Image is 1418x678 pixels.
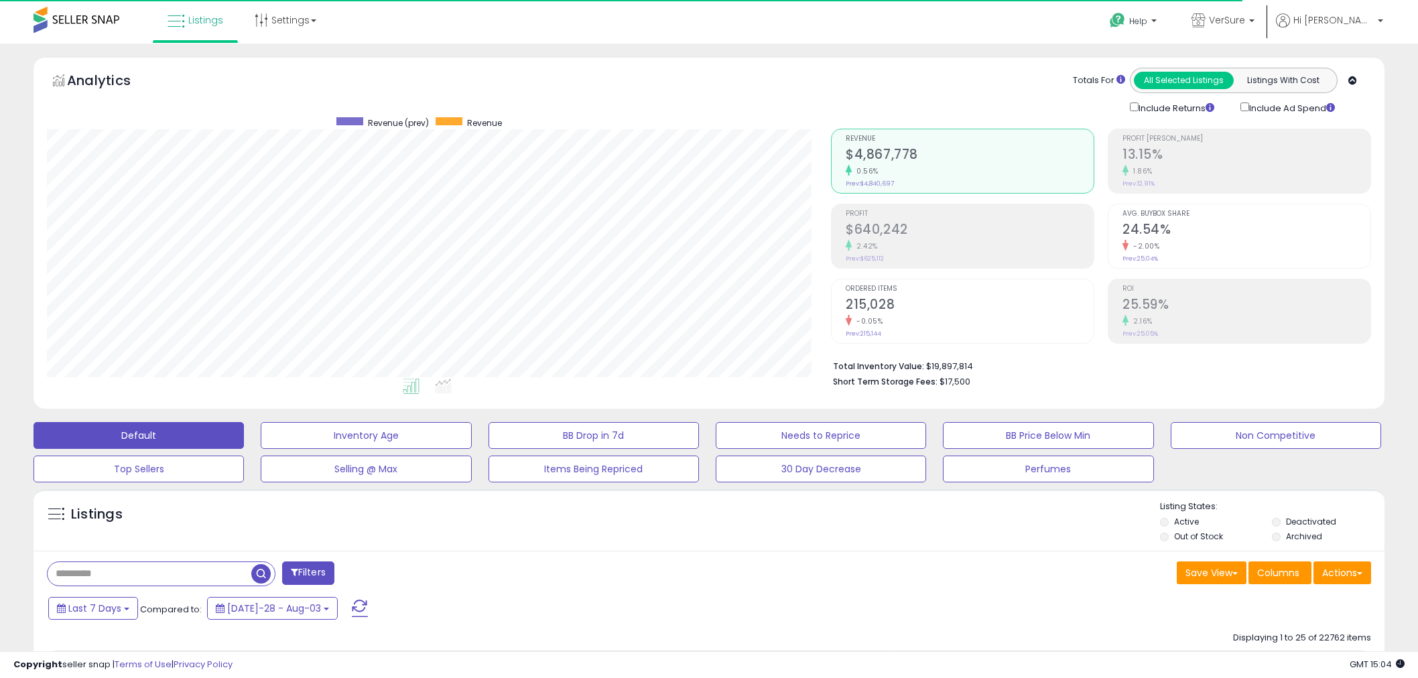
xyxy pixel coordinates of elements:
button: Filters [282,561,334,585]
h2: 24.54% [1122,222,1370,240]
div: Include Returns [1120,100,1230,115]
label: Out of Stock [1174,531,1223,542]
div: seller snap | | [13,659,233,671]
a: Terms of Use [115,658,172,671]
button: Non Competitive [1171,422,1381,449]
button: [DATE]-28 - Aug-03 [207,597,338,620]
small: -0.05% [852,316,883,326]
a: Help [1099,2,1170,44]
h2: 215,028 [846,297,1094,315]
button: Columns [1248,561,1311,584]
h2: $640,242 [846,222,1094,240]
span: Compared to: [140,603,202,616]
span: Revenue [467,117,502,129]
a: Hi [PERSON_NAME] [1276,13,1383,44]
span: Ordered Items [846,285,1094,293]
small: Prev: 215,144 [846,330,881,338]
h5: Analytics [67,71,157,93]
label: Archived [1286,531,1322,542]
small: 1.86% [1129,166,1153,176]
small: 0.56% [852,166,879,176]
button: Listings With Cost [1233,72,1333,89]
label: Deactivated [1286,516,1336,527]
button: Top Sellers [34,456,244,482]
button: Needs to Reprice [716,422,926,449]
span: Last 7 Days [68,602,121,615]
button: BB Drop in 7d [489,422,699,449]
button: Selling @ Max [261,456,471,482]
h2: 25.59% [1122,297,1370,315]
span: Profit [846,210,1094,218]
span: Revenue (prev) [368,117,429,129]
small: -2.00% [1129,241,1159,251]
span: 2025-08-11 15:04 GMT [1350,658,1405,671]
div: Include Ad Spend [1230,100,1356,115]
h5: Listings [71,505,123,524]
small: Prev: 25.05% [1122,330,1158,338]
label: Active [1174,516,1199,527]
strong: Copyright [13,658,62,671]
b: Total Inventory Value: [833,360,924,372]
span: Listings [188,13,223,27]
span: Profit [PERSON_NAME] [1122,135,1370,143]
small: Prev: 12.91% [1122,180,1155,188]
span: $17,500 [940,375,970,388]
span: [DATE]-28 - Aug-03 [227,602,321,615]
button: Save View [1177,561,1246,584]
h2: $4,867,778 [846,147,1094,165]
span: Help [1129,15,1147,27]
button: Actions [1313,561,1371,584]
small: Prev: $625,112 [846,255,884,263]
button: Last 7 Days [48,597,138,620]
span: Revenue [846,135,1094,143]
button: 30 Day Decrease [716,456,926,482]
span: Avg. Buybox Share [1122,210,1370,218]
div: Displaying 1 to 25 of 22762 items [1233,632,1371,645]
h2: 13.15% [1122,147,1370,165]
small: 2.16% [1129,316,1153,326]
button: Inventory Age [261,422,471,449]
a: Privacy Policy [174,658,233,671]
button: All Selected Listings [1134,72,1234,89]
small: 2.42% [852,241,878,251]
button: Perfumes [943,456,1153,482]
i: Get Help [1109,12,1126,29]
span: Hi [PERSON_NAME] [1293,13,1374,27]
span: VerSure [1209,13,1245,27]
span: Columns [1257,566,1299,580]
button: Items Being Repriced [489,456,699,482]
button: BB Price Below Min [943,422,1153,449]
small: Prev: 25.04% [1122,255,1158,263]
button: Default [34,422,244,449]
b: Short Term Storage Fees: [833,376,938,387]
p: Listing States: [1160,500,1384,513]
div: Totals For [1073,74,1125,87]
small: Prev: $4,840,697 [846,180,894,188]
li: $19,897,814 [833,357,1361,373]
span: ROI [1122,285,1370,293]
